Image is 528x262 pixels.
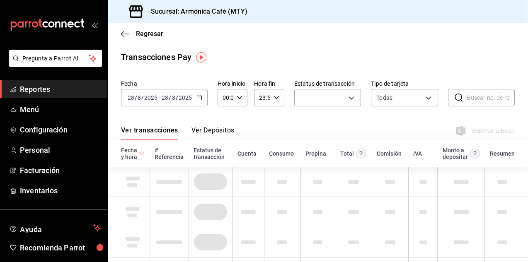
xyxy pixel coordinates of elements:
button: Ver Depósitos [191,126,235,140]
span: / [169,94,171,101]
input: ---- [178,94,192,101]
span: / [135,94,137,101]
div: IVA [413,150,422,157]
div: Comisión [377,150,402,157]
div: Todas [376,94,392,102]
div: Propina [305,150,326,157]
div: Monto a depositar [443,147,468,160]
div: Resumen [490,150,515,157]
span: Personal [20,144,101,156]
label: Tipo de tarjeta [371,81,438,87]
span: Fecha y hora [121,147,145,160]
span: / [176,94,178,101]
label: Hora inicio [218,81,248,87]
span: Inventarios [20,185,101,196]
div: Consumo [269,150,294,157]
div: Total [340,150,354,157]
input: -- [127,94,135,101]
div: Fecha y hora [121,147,137,160]
span: / [141,94,144,101]
a: Pregunta a Parrot AI [6,60,102,69]
img: Tooltip marker [196,52,206,62]
label: Hora fin [254,81,284,87]
span: Reportes [20,84,101,95]
span: - [159,94,160,101]
span: Regresar [136,30,163,38]
button: Pregunta a Parrot AI [9,50,102,67]
span: Recomienda Parrot [20,242,101,253]
input: -- [161,94,169,101]
span: Facturación [20,165,101,176]
div: Cuenta [237,150,257,157]
span: Menú [20,104,101,115]
svg: Este monto equivale al total pagado por el comensal antes de aplicar Comisión e IVA. [356,149,366,159]
div: Transacciones Pay [121,51,191,63]
span: Ayuda [20,223,90,233]
div: Estatus de transacción [194,147,228,160]
input: Buscar no. de referencia [467,89,515,106]
svg: Este es el monto resultante del total pagado menos comisión e IVA. Esta será la parte que se depo... [470,149,480,159]
h3: Sucursal: Armónica Café (MTY) [144,7,247,17]
label: Estatus de transacción [294,81,361,87]
div: # Referencia [155,147,184,160]
input: -- [137,94,141,101]
span: Pregunta a Parrot AI [22,54,89,63]
input: ---- [144,94,158,101]
span: Configuración [20,124,101,135]
button: Ver transacciones [121,126,178,140]
input: -- [172,94,176,101]
button: Regresar [121,30,163,38]
div: navigation tabs [121,126,235,140]
button: open_drawer_menu [91,22,98,28]
label: Fecha [121,81,208,87]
